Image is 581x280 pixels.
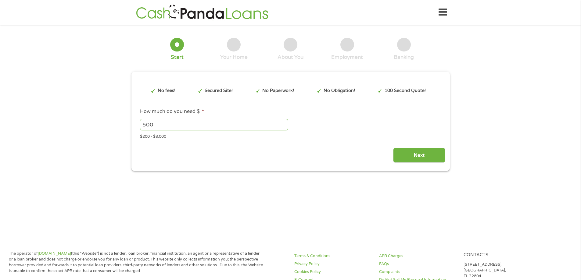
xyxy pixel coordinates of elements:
[464,252,541,258] h4: Contacts
[140,132,441,140] div: $200 - $3,000
[324,87,355,94] p: No Obligation!
[294,253,372,259] a: Terms & Conditions
[379,269,457,275] a: Complaints
[385,87,426,94] p: 100 Second Quote!
[394,54,414,61] div: Banking
[171,54,184,61] div: Start
[262,87,294,94] p: No Paperwork!
[331,54,363,61] div: Employment
[220,54,248,61] div: Your Home
[134,4,270,21] img: GetLoanNow Logo
[379,253,457,259] a: APR Charges
[158,87,175,94] p: No fees!
[9,251,263,274] p: The operator of (this “Website”) is not a lender, loan broker, financial institution, an agent or...
[38,251,71,256] a: [DOMAIN_NAME]
[278,54,303,61] div: About You
[379,261,457,267] a: FAQs
[140,108,204,115] label: How much do you need $
[294,261,372,267] a: Privacy Policy
[205,87,233,94] p: Secured Site!
[294,269,372,275] a: Cookies Policy
[393,148,445,163] input: Next
[464,262,541,279] p: [STREET_ADDRESS], [GEOGRAPHIC_DATA], FL 32804.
